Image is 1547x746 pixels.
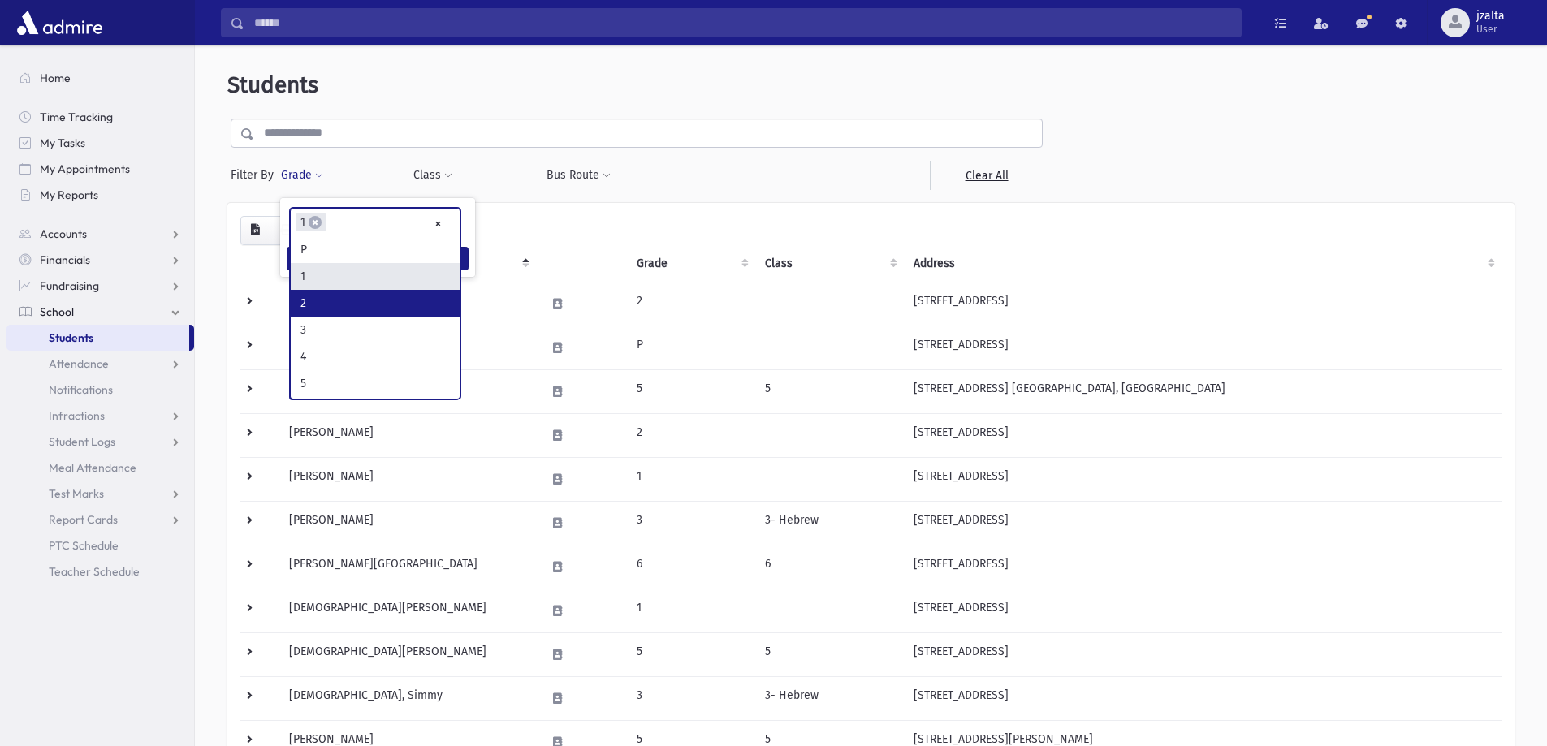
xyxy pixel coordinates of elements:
[6,533,194,558] a: PTC Schedule
[904,413,1502,457] td: [STREET_ADDRESS]
[6,221,194,247] a: Accounts
[279,457,536,501] td: [PERSON_NAME]
[227,71,318,98] span: Students
[6,156,194,182] a: My Appointments
[6,65,194,91] a: Home
[546,161,611,190] button: Bus Route
[627,282,756,326] td: 2
[6,247,194,273] a: Financials
[627,545,756,589] td: 6
[279,632,536,676] td: [DEMOGRAPHIC_DATA][PERSON_NAME]
[270,216,302,245] button: Print
[755,245,904,282] th: Class: activate to sort column ascending
[279,369,536,413] td: [PERSON_NAME]
[49,512,118,527] span: Report Cards
[279,589,536,632] td: [DEMOGRAPHIC_DATA][PERSON_NAME]
[40,136,85,150] span: My Tasks
[6,507,194,533] a: Report Cards
[240,216,270,245] button: CSV
[6,273,194,299] a: Fundraising
[279,676,536,720] td: [DEMOGRAPHIC_DATA], Simmy
[627,326,756,369] td: P
[627,369,756,413] td: 5
[6,182,194,208] a: My Reports
[627,589,756,632] td: 1
[291,317,460,343] li: 3
[279,326,536,369] td: [PERSON_NAME]
[904,457,1502,501] td: [STREET_ADDRESS]
[49,564,140,579] span: Teacher Schedule
[40,304,74,319] span: School
[904,589,1502,632] td: [STREET_ADDRESS]
[627,501,756,545] td: 3
[244,8,1241,37] input: Search
[49,434,115,449] span: Student Logs
[6,377,194,403] a: Notifications
[291,236,460,263] li: P
[755,676,904,720] td: 3- Hebrew
[6,130,194,156] a: My Tasks
[291,370,460,397] li: 5
[904,369,1502,413] td: [STREET_ADDRESS] [GEOGRAPHIC_DATA], [GEOGRAPHIC_DATA]
[291,263,460,290] li: 1
[6,481,194,507] a: Test Marks
[279,413,536,457] td: [PERSON_NAME]
[627,457,756,501] td: 1
[904,326,1502,369] td: [STREET_ADDRESS]
[279,545,536,589] td: [PERSON_NAME][GEOGRAPHIC_DATA]
[904,676,1502,720] td: [STREET_ADDRESS]
[49,486,104,501] span: Test Marks
[40,71,71,85] span: Home
[904,501,1502,545] td: [STREET_ADDRESS]
[40,252,90,267] span: Financials
[49,460,136,475] span: Meal Attendance
[755,632,904,676] td: 5
[627,632,756,676] td: 5
[755,501,904,545] td: 3- Hebrew
[291,290,460,317] li: 2
[309,216,322,229] span: ×
[49,538,119,553] span: PTC Schedule
[6,558,194,584] a: Teacher Schedule
[40,188,98,202] span: My Reports
[40,110,113,124] span: Time Tracking
[6,104,194,130] a: Time Tracking
[627,676,756,720] td: 3
[627,245,756,282] th: Grade: activate to sort column ascending
[627,413,756,457] td: 2
[1476,23,1505,36] span: User
[434,214,442,233] span: Remove all items
[6,351,194,377] a: Attendance
[49,356,109,371] span: Attendance
[231,166,280,183] span: Filter By
[904,282,1502,326] td: [STREET_ADDRESS]
[291,397,460,424] li: 6
[904,632,1502,676] td: [STREET_ADDRESS]
[40,226,87,241] span: Accounts
[6,403,194,429] a: Infractions
[13,6,106,39] img: AdmirePro
[413,161,453,190] button: Class
[6,429,194,455] a: Student Logs
[49,408,105,423] span: Infractions
[49,382,113,397] span: Notifications
[279,282,536,326] td: [PERSON_NAME]
[40,162,130,176] span: My Appointments
[1476,10,1505,23] span: jzalta
[755,369,904,413] td: 5
[287,247,469,270] button: Filter
[40,278,99,293] span: Fundraising
[904,545,1502,589] td: [STREET_ADDRESS]
[755,545,904,589] td: 6
[49,330,93,345] span: Students
[904,245,1502,282] th: Address: activate to sort column ascending
[279,501,536,545] td: [PERSON_NAME]
[6,455,194,481] a: Meal Attendance
[6,299,194,325] a: School
[280,161,324,190] button: Grade
[930,161,1043,190] a: Clear All
[6,325,189,351] a: Students
[296,213,326,231] li: 1
[291,343,460,370] li: 4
